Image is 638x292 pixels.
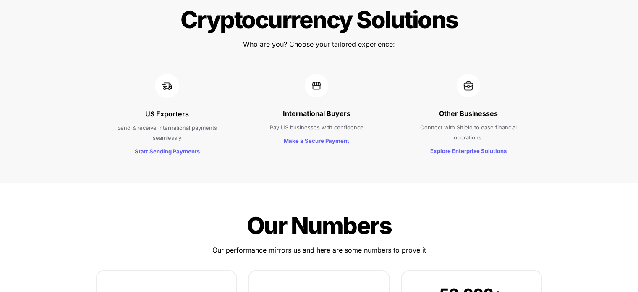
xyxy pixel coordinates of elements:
strong: US Exporters [145,110,189,118]
span: Who are you? Choose your tailored experience: [243,40,395,48]
a: Make a Secure Payment [284,136,349,145]
span: Pay US businesses with confidence [270,124,363,131]
a: Explore Enterprise Solutions [430,146,507,155]
span: Our Numbers [247,211,392,240]
strong: International Buyers [283,109,350,118]
strong: Start Sending Payments [135,148,200,155]
strong: Make a Secure Payment [284,137,349,144]
span: Connect with Shield to ease financial operations. [420,124,518,141]
a: Start Sending Payments [135,147,200,155]
span: Send & receive international payments seamlessly [117,124,219,141]
span: Our performance mirrors us and here are some numbers to prove it [212,246,426,254]
strong: Other Businesses [439,109,498,118]
strong: Explore Enterprise Solutions [430,147,507,154]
